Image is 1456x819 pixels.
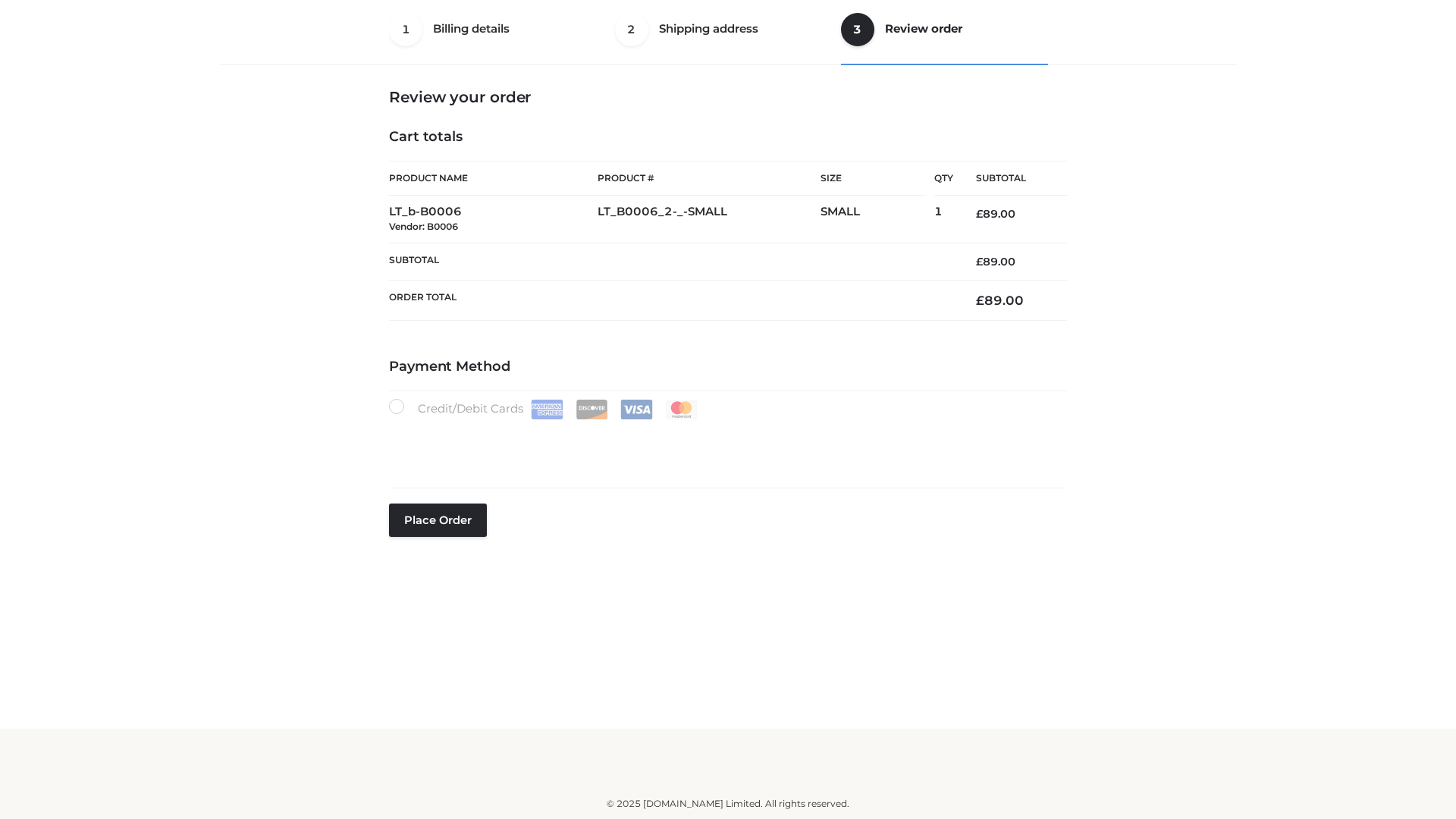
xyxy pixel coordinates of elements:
h4: Cart totals [389,129,1067,146]
iframe: Secure payment input frame [386,416,1064,472]
th: Order Total [389,281,953,321]
th: Size [821,162,927,196]
span: £ [976,207,983,221]
bdi: 89.00 [976,207,1015,221]
th: Subtotal [389,243,953,280]
span: £ [976,293,984,308]
h4: Payment Method [389,359,1067,375]
bdi: 89.00 [976,255,1015,268]
h3: Review your order [389,88,1067,106]
td: 1 [934,196,953,243]
th: Subtotal [953,162,1067,196]
td: LT_B0006_2-_-SMALL [598,196,821,243]
th: Qty [934,161,953,196]
small: Vendor: B0006 [389,221,458,232]
label: Credit/Debit Cards [389,399,699,419]
img: Visa [620,400,653,419]
td: LT_b-B0006 [389,196,598,243]
td: SMALL [821,196,934,243]
img: Discover [576,400,608,419]
span: £ [976,255,983,268]
button: Place order [389,504,487,537]
img: Amex [531,400,563,419]
bdi: 89.00 [976,293,1024,308]
div: © 2025 [DOMAIN_NAME] Limited. All rights reserved. [225,796,1231,811]
img: Mastercard [665,400,698,419]
th: Product # [598,161,821,196]
th: Product Name [389,161,598,196]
